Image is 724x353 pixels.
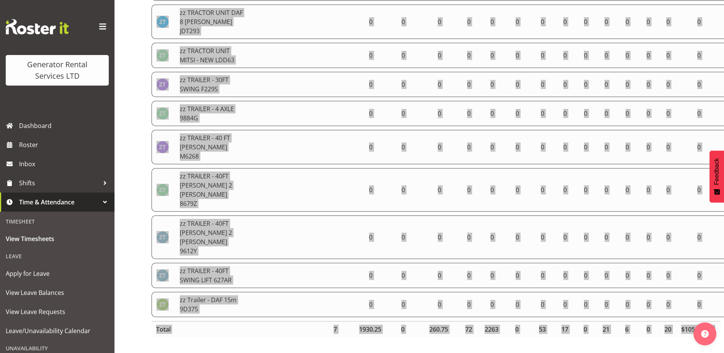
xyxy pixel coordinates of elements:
[458,292,479,317] td: 0
[596,215,616,259] td: 0
[175,168,249,212] td: zz TRAILER - 40FT [PERSON_NAME] 2 [PERSON_NAME] 8679Z
[479,5,505,39] td: 0
[682,325,714,334] div: $105,864.64
[659,292,677,317] td: 0
[616,72,638,97] td: 0
[596,5,616,39] td: 0
[2,214,113,229] div: Timesheet
[575,292,596,317] td: 0
[19,158,111,170] span: Inbox
[355,72,387,97] td: 0
[156,107,169,120] img: zz-trailer-4-axle-9884g240.jpg
[355,43,387,68] td: 0
[530,215,555,259] td: 0
[616,168,638,212] td: 0
[596,101,616,126] td: 0
[387,263,421,288] td: 0
[575,43,596,68] td: 0
[387,292,421,317] td: 0
[420,168,458,212] td: 0
[391,325,415,334] div: 0
[677,168,721,212] td: 0
[505,5,530,39] td: 0
[19,120,111,131] span: Dashboard
[638,72,659,97] td: 0
[677,215,721,259] td: 0
[420,215,458,259] td: 0
[659,215,677,259] td: 0
[458,168,479,212] td: 0
[156,78,169,91] img: zz-trailer-30ft-swing-f229s239.jpg
[420,263,458,288] td: 0
[638,292,659,317] td: 0
[659,168,677,212] td: 0
[355,263,387,288] td: 0
[659,43,677,68] td: 0
[355,168,387,212] td: 0
[555,5,575,39] td: 0
[175,72,249,97] td: zz TRAILER - 30FT SWING F229S
[530,130,555,164] td: 0
[458,43,479,68] td: 0
[425,325,452,334] div: 260.75
[479,168,505,212] td: 0
[575,263,596,288] td: 0
[575,168,596,212] td: 0
[638,168,659,212] td: 0
[509,325,525,334] div: 0
[19,196,99,208] span: Time & Attendance
[387,130,421,164] td: 0
[638,215,659,259] td: 0
[596,292,616,317] td: 0
[2,302,113,321] a: View Leave Requests
[677,130,721,164] td: 0
[458,130,479,164] td: 0
[387,43,421,68] td: 0
[505,72,530,97] td: 0
[355,292,387,317] td: 0
[596,72,616,97] td: 0
[420,130,458,164] td: 0
[484,325,499,334] div: 2263
[6,287,109,298] span: View Leave Balances
[709,151,724,202] button: Feedback - Show survey
[616,215,638,259] td: 0
[387,72,421,97] td: 0
[420,292,458,317] td: 0
[616,101,638,126] td: 0
[6,306,109,317] span: View Leave Requests
[580,325,591,334] div: 0
[175,130,249,164] td: zz TRAILER - 40 FT [PERSON_NAME] M6268
[6,233,109,245] span: View Timesheets
[2,229,113,248] a: View Timesheets
[458,5,479,39] td: 0
[555,72,575,97] td: 0
[535,325,550,334] div: 53
[458,101,479,126] td: 0
[458,215,479,259] td: 0
[555,292,575,317] td: 0
[479,43,505,68] td: 0
[677,101,721,126] td: 0
[555,168,575,212] td: 0
[420,5,458,39] td: 0
[530,263,555,288] td: 0
[677,292,721,317] td: 0
[530,101,555,126] td: 0
[175,263,249,288] td: zz TRAILER - 40FT SWING LIFT 627AR
[175,43,249,68] td: zz TRACTOR UNIT MITSI - NEW LDD63
[2,248,113,264] div: Leave
[505,130,530,164] td: 0
[420,72,458,97] td: 0
[555,215,575,259] td: 0
[175,292,249,317] td: zz Trailer - DAF 15m 9D375
[420,101,458,126] td: 0
[621,325,633,334] div: 6
[505,168,530,212] td: 0
[175,5,249,39] td: zz TRACTOR UNIT DAF 8 [PERSON_NAME] JDT293
[616,130,638,164] td: 0
[575,130,596,164] td: 0
[19,177,99,189] span: Shifts
[560,325,570,334] div: 17
[360,325,381,334] div: 1930.25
